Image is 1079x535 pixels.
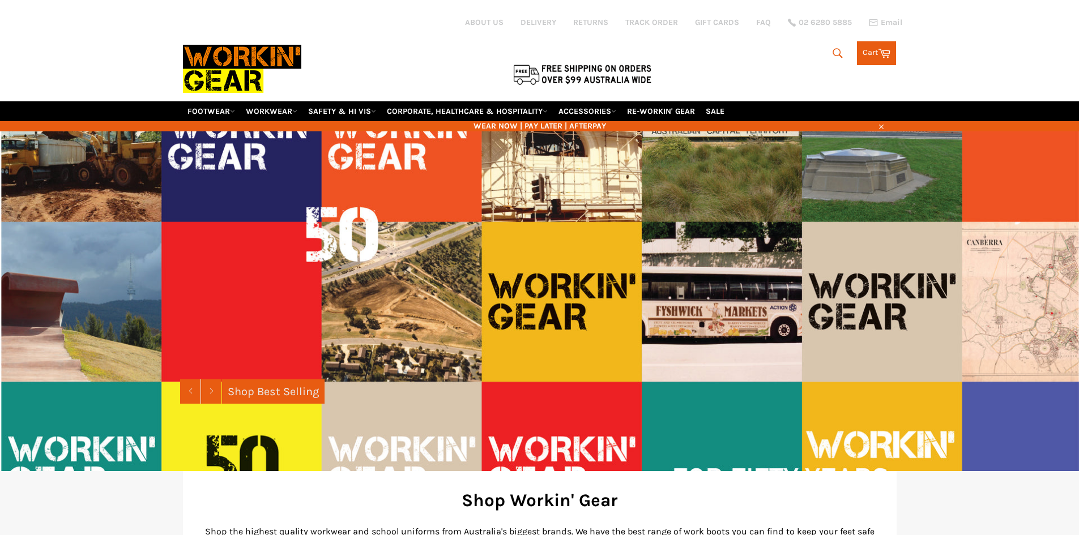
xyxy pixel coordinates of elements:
span: 02 6280 5885 [799,19,852,27]
a: Shop Best Selling [222,379,325,404]
img: Flat $9.95 shipping Australia wide [511,62,653,86]
a: Cart [857,41,896,65]
a: WORKWEAR [241,101,302,121]
a: FOOTWEAR [183,101,240,121]
a: ACCESSORIES [554,101,621,121]
a: RETURNS [573,17,608,28]
a: RE-WORKIN' GEAR [622,101,700,121]
a: 02 6280 5885 [788,19,852,27]
a: FAQ [756,17,771,28]
a: TRACK ORDER [625,17,678,28]
a: DELIVERY [521,17,556,28]
h2: Shop Workin' Gear [200,488,880,512]
a: SAFETY & HI VIS [304,101,381,121]
span: WEAR NOW | PAY LATER | AFTERPAY [183,121,897,131]
a: SALE [701,101,729,121]
span: Email [881,19,902,27]
a: ABOUT US [465,17,504,28]
a: GIFT CARDS [695,17,739,28]
a: Email [869,18,902,27]
a: CORPORATE, HEALTHCARE & HOSPITALITY [382,101,552,121]
img: Workin Gear leaders in Workwear, Safety Boots, PPE, Uniforms. Australia's No.1 in Workwear [183,37,301,101]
